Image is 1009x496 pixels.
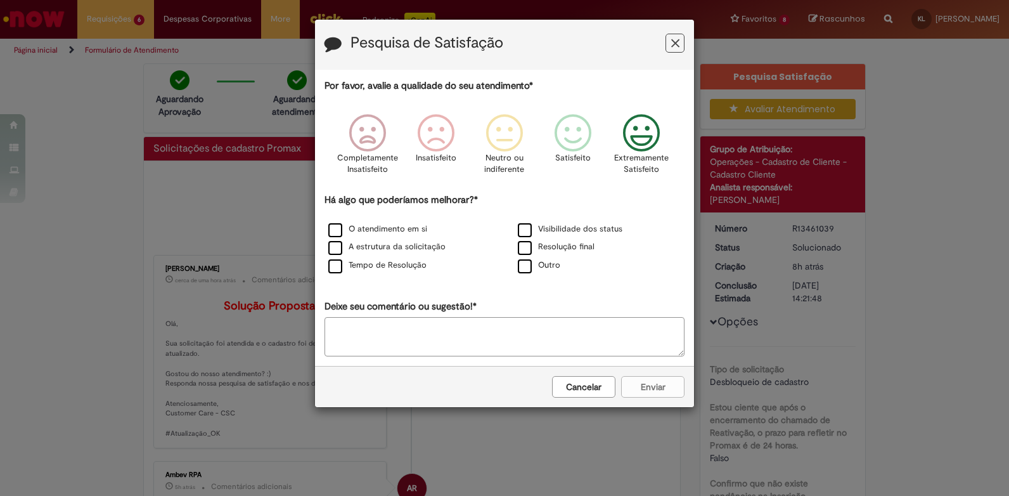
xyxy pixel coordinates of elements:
div: Extremamente Satisfeito [609,105,674,192]
p: Extremamente Satisfeito [614,152,669,176]
label: Outro [518,259,560,271]
p: Insatisfeito [416,152,456,164]
div: Insatisfeito [404,105,468,192]
p: Satisfeito [555,152,591,164]
div: Completamente Insatisfeito [335,105,399,192]
label: Visibilidade dos status [518,223,622,235]
label: Deixe seu comentário ou sugestão!* [325,300,477,313]
label: O atendimento em si [328,223,427,235]
div: Há algo que poderíamos melhorar?* [325,193,684,275]
p: Completamente Insatisfeito [337,152,398,176]
div: Satisfeito [541,105,605,192]
label: Tempo de Resolução [328,259,427,271]
button: Cancelar [552,376,615,398]
p: Neutro ou indiferente [482,152,527,176]
label: Resolução final [518,241,594,253]
label: Por favor, avalie a qualidade do seu atendimento* [325,79,533,93]
label: Pesquisa de Satisfação [350,35,503,51]
div: Neutro ou indiferente [472,105,537,192]
label: A estrutura da solicitação [328,241,446,253]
